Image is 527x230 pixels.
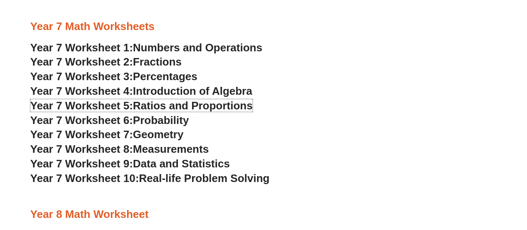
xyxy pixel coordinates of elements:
a: Year 7 Worksheet 10:Real-life Problem Solving [30,172,270,185]
h3: Year 7 Math Worksheets [30,20,497,34]
a: Year 7 Worksheet 5:Ratios and Proportions [30,99,253,112]
span: Fractions [133,56,182,68]
span: Measurements [133,143,209,155]
span: Year 7 Worksheet 8: [30,143,133,155]
span: Year 7 Worksheet 10: [30,172,139,185]
span: Geometry [133,128,183,141]
div: Chatwidget [388,136,527,230]
span: Year 7 Worksheet 3: [30,70,133,83]
span: Year 7 Worksheet 7: [30,128,133,141]
a: Year 7 Worksheet 6:Probability [30,114,189,126]
span: Year 7 Worksheet 5: [30,99,133,112]
a: Year 7 Worksheet 4:Introduction of Algebra [30,85,252,97]
span: Year 7 Worksheet 9: [30,157,133,170]
a: Year 7 Worksheet 1:Numbers and Operations [30,41,262,54]
span: Introduction of Algebra [133,85,252,97]
span: Data and Statistics [133,157,230,170]
span: Probability [133,114,189,126]
span: Year 7 Worksheet 6: [30,114,133,126]
span: Year 7 Worksheet 4: [30,85,133,97]
iframe: Chat Widget [388,136,527,230]
a: Year 7 Worksheet 8:Measurements [30,143,209,155]
a: Year 7 Worksheet 3:Percentages [30,70,197,83]
h3: Year 8 Math Worksheet [30,207,497,222]
a: Year 7 Worksheet 9:Data and Statistics [30,157,230,170]
a: Year 7 Worksheet 2:Fractions [30,56,182,68]
span: Year 7 Worksheet 2: [30,56,133,68]
span: Real-life Problem Solving [139,172,269,185]
span: Ratios and Proportions [133,99,252,112]
span: Numbers and Operations [133,41,262,54]
span: Year 7 Worksheet 1: [30,41,133,54]
a: Year 7 Worksheet 7:Geometry [30,128,184,141]
span: Percentages [133,70,197,83]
